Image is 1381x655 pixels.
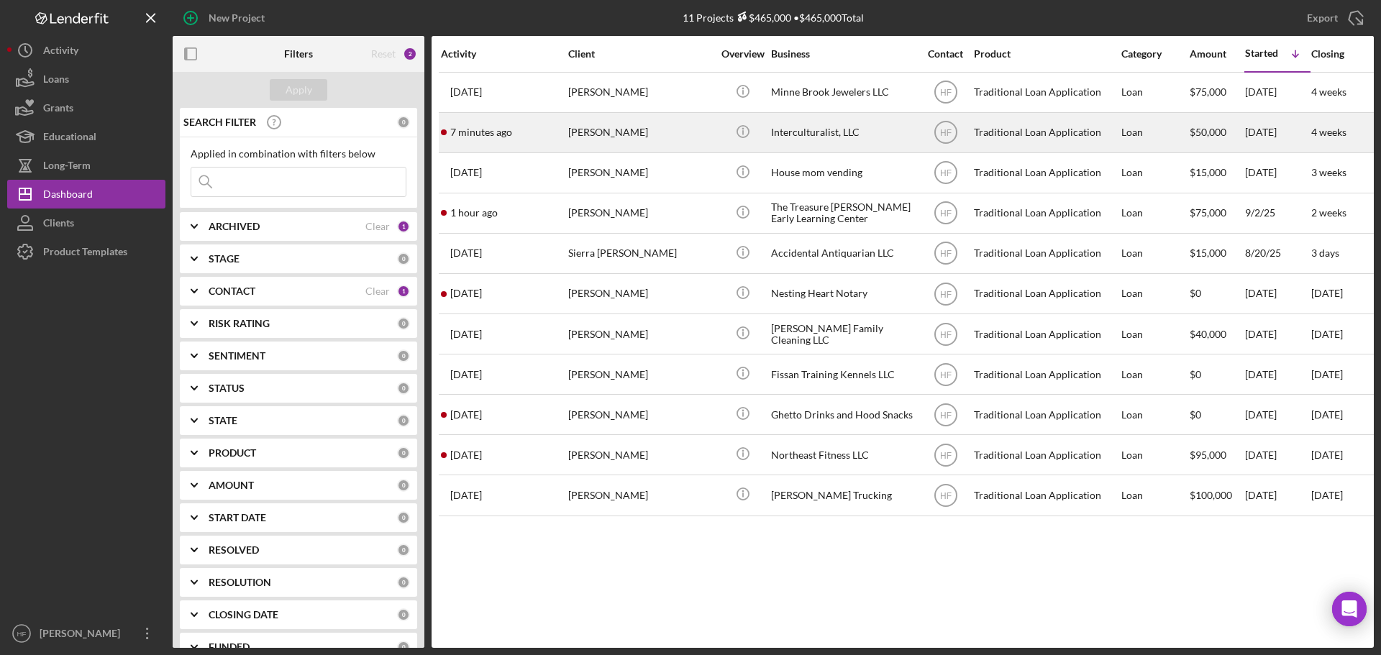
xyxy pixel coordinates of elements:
div: Accidental Antiquarian LLC [771,234,915,272]
div: Product [974,48,1118,60]
div: [DATE] [1245,436,1310,474]
b: START DATE [209,512,266,523]
time: 3 days [1311,247,1339,259]
div: Loan [1121,194,1188,232]
text: HF [940,491,952,501]
button: Loans [7,65,165,93]
div: Northeast Fitness LLC [771,436,915,474]
div: Educational [43,122,96,155]
div: Traditional Loan Application [974,436,1118,474]
button: Clients [7,209,165,237]
div: Loan [1121,275,1188,313]
div: [PERSON_NAME] [36,619,129,651]
b: STATE [209,415,237,426]
div: Interculturalist, LLC [771,114,915,152]
text: HF [940,370,952,380]
div: Activity [441,48,567,60]
div: Apply [286,79,312,101]
time: 2025-09-18 18:23 [450,288,482,299]
time: 2025-09-05 19:53 [450,369,482,380]
div: 9/2/25 [1245,194,1310,232]
div: [PERSON_NAME] [568,154,712,192]
div: [DATE] [1245,355,1310,393]
div: Minne Brook Jewelers LLC [771,73,915,111]
div: 0 [397,349,410,362]
div: [PERSON_NAME] [568,395,712,434]
text: HF [940,329,952,339]
div: 11 Projects • $465,000 Total [683,12,864,24]
div: [PERSON_NAME] [568,436,712,474]
div: Traditional Loan Application [974,73,1118,111]
div: [PERSON_NAME] [568,73,712,111]
div: Traditional Loan Application [974,234,1118,272]
div: Loan [1121,114,1188,152]
time: [DATE] [1311,368,1343,380]
div: Traditional Loan Application [974,114,1118,152]
span: $50,000 [1190,126,1226,138]
time: 2025-09-11 22:37 [450,167,482,178]
div: Business [771,48,915,60]
time: 2025-10-01 20:28 [450,207,498,219]
b: STAGE [209,253,240,265]
time: 2025-09-16 01:59 [450,409,482,421]
button: Grants [7,93,165,122]
text: HF [940,410,952,420]
div: [PERSON_NAME] [568,114,712,152]
time: 2025-09-12 18:30 [450,329,482,340]
div: Contact [919,48,972,60]
div: 0 [397,608,410,621]
div: Export [1307,4,1338,32]
time: [DATE] [1311,287,1343,299]
button: Educational [7,122,165,151]
div: Traditional Loan Application [974,154,1118,192]
div: Loan [1121,73,1188,111]
div: 1 [397,285,410,298]
div: [PERSON_NAME] [568,355,712,393]
div: [DATE] [1245,315,1310,353]
div: 0 [397,414,410,427]
div: [PERSON_NAME] Trucking [771,476,915,514]
b: RESOLUTION [209,577,271,588]
div: [DATE] [1245,395,1310,434]
time: 2025-10-01 21:34 [450,127,512,138]
div: 0 [397,317,410,330]
span: $75,000 [1190,86,1226,98]
b: SEARCH FILTER [183,116,256,128]
div: Traditional Loan Application [974,315,1118,353]
text: HF [940,209,952,219]
div: Traditional Loan Application [974,194,1118,232]
div: New Project [209,4,265,32]
button: Long-Term [7,151,165,180]
div: Ghetto Drinks and Hood Snacks [771,395,915,434]
div: Traditional Loan Application [974,355,1118,393]
div: 0 [397,511,410,524]
div: 0 [397,479,410,492]
div: Loan [1121,315,1188,353]
div: Started [1245,47,1278,59]
div: Traditional Loan Application [974,476,1118,514]
div: Category [1121,48,1188,60]
div: 2 [403,47,417,61]
time: 2025-07-17 19:59 [450,490,482,501]
div: 0 [397,641,410,654]
time: 2 weeks [1311,206,1346,219]
button: Dashboard [7,180,165,209]
div: 1 [397,220,410,233]
button: Export [1293,4,1374,32]
b: STATUS [209,383,245,394]
div: [PERSON_NAME] [568,315,712,353]
div: Fissan Training Kennels LLC [771,355,915,393]
div: [DATE] [1245,114,1310,152]
b: SENTIMENT [209,350,265,362]
text: HF [940,168,952,178]
button: Activity [7,36,165,65]
div: 0 [397,382,410,395]
div: Open Intercom Messenger [1332,592,1367,626]
span: $0 [1190,287,1201,299]
a: Product Templates [7,237,165,266]
text: HF [940,289,952,299]
b: CLOSING DATE [209,609,278,620]
span: $100,000 [1190,489,1232,501]
div: Client [568,48,712,60]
